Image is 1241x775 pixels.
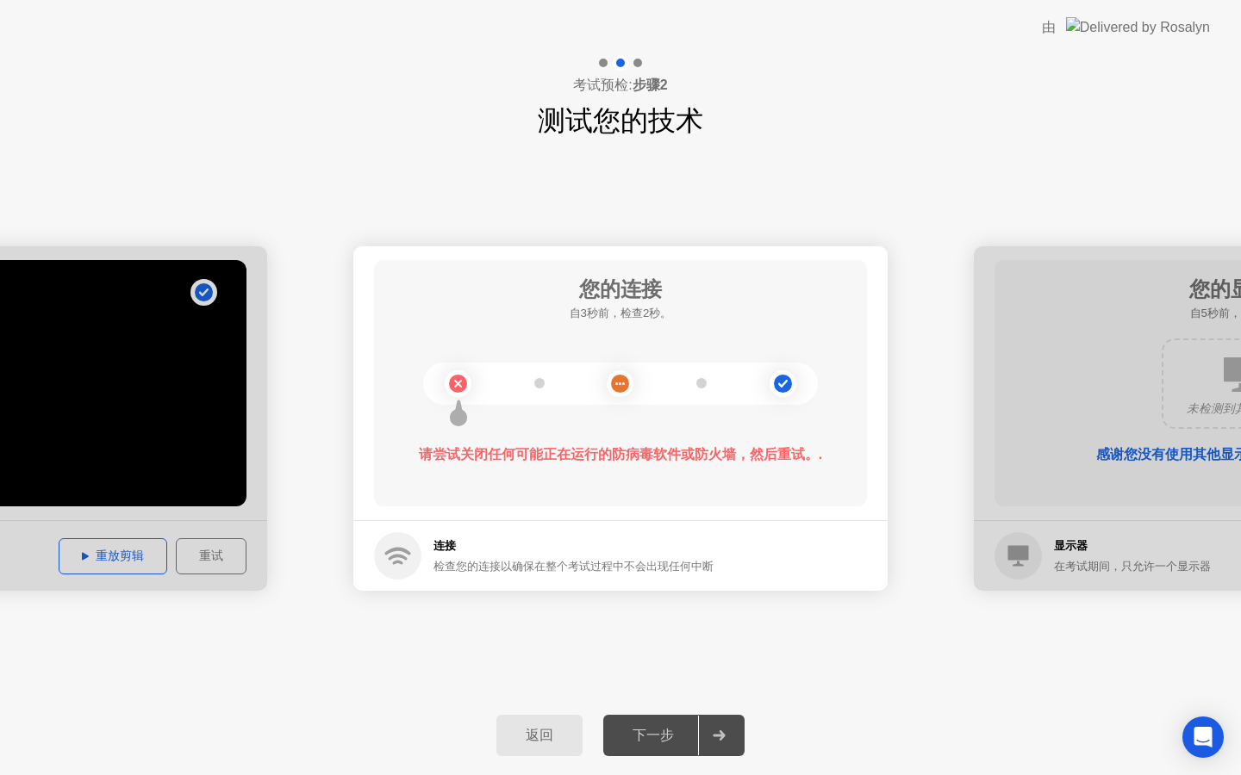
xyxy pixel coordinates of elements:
[1042,17,1056,38] div: 由
[603,715,745,756] button: 下一步
[433,558,714,574] div: 检查您的连接以确保在整个考试过程中不会出现任何中断
[608,727,698,745] div: 下一步
[538,100,703,141] h1: 测试您的技术
[573,75,667,96] h4: 考试预检:
[502,727,577,745] div: 返回
[433,537,714,555] h5: 连接
[1066,17,1210,37] img: Delivered by Rosalyn
[1182,716,1224,758] div: Open Intercom Messenger
[570,305,672,322] h5: 自3秒前，检查2秒。
[570,274,672,305] h1: 您的连接
[496,715,583,756] button: 返回
[419,447,822,462] b: 请尝试关闭任何可能正在运行的防病毒软件或防火墙，然后重试。.
[633,77,668,92] b: 步骤2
